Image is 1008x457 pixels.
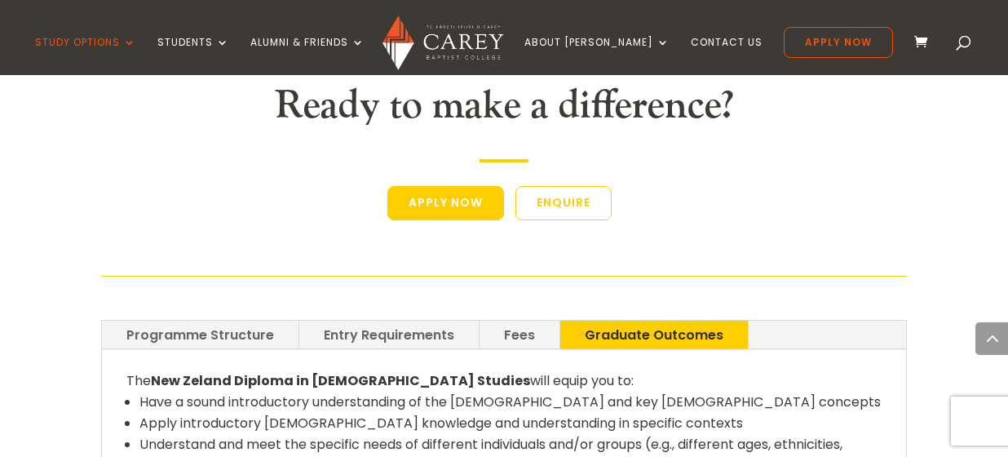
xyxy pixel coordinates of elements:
[139,413,882,434] li: Apply introductory [DEMOGRAPHIC_DATA] knowledge and understanding in specific contexts
[784,27,893,58] a: Apply Now
[157,37,229,75] a: Students
[151,371,530,390] strong: New Zeland Diploma in [DEMOGRAPHIC_DATA] Studies
[139,392,882,413] li: Have a sound introductory understanding of the [DEMOGRAPHIC_DATA] and key [DEMOGRAPHIC_DATA] conc...
[299,321,479,349] a: Entry Requirements
[101,82,908,138] h2: Ready to make a difference?
[102,321,298,349] a: Programme Structure
[250,37,365,75] a: Alumni & Friends
[35,37,136,75] a: Study Options
[691,37,763,75] a: Contact Us
[382,16,502,70] img: Carey Baptist College
[480,321,559,349] a: Fees
[387,186,504,220] a: Apply Now
[126,370,882,392] p: The will equip you to:
[515,186,612,220] a: Enquire
[560,321,748,349] a: Graduate Outcomes
[524,37,670,75] a: About [PERSON_NAME]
